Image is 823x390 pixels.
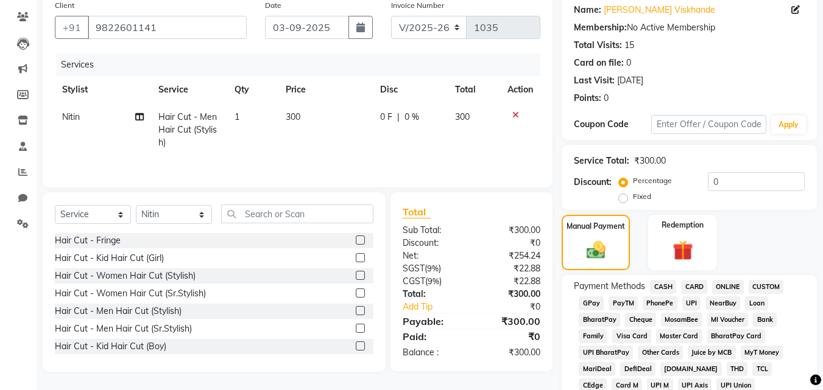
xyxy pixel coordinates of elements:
span: CGST [403,276,425,287]
span: Family [579,329,607,343]
span: BharatPay [579,313,620,327]
span: 300 [455,111,470,122]
span: 9% [427,263,439,273]
div: ₹22.88 [472,275,549,288]
span: [DOMAIN_NAME] [660,362,722,376]
div: ₹300.00 [472,314,549,329]
div: [DATE] [617,74,643,87]
th: Service [151,76,228,103]
div: Sub Total: [394,224,472,237]
div: 15 [624,39,634,52]
span: Juice by MCB [688,346,736,360]
div: Total Visits: [574,39,622,52]
div: ₹22.88 [472,262,549,275]
div: ₹0 [472,237,549,249]
div: Balance : [394,346,472,359]
div: Payable: [394,314,472,329]
div: ₹0 [472,329,549,344]
span: SGST [403,263,425,274]
th: Action [500,76,540,103]
div: Hair Cut - Women Hair Cut (Stylish) [55,270,196,282]
div: Hair Cut - Men Hair Cut (Sr.Stylish) [55,322,192,335]
img: _gift.svg [666,238,699,263]
span: PayTM [609,296,638,310]
th: Disc [373,76,448,103]
span: MariDeal [579,362,615,376]
label: Percentage [633,175,672,186]
button: +91 [55,16,89,39]
span: CARD [681,280,707,294]
a: Add Tip [394,301,484,313]
a: [PERSON_NAME] Viskhande [604,4,715,16]
span: Hair Cut - Men Hair Cut (Stylish) [158,111,217,148]
span: DefiDeal [620,362,655,376]
div: Last Visit: [574,74,615,87]
span: 1 [235,111,239,122]
span: UPI [682,296,701,310]
span: GPay [579,296,604,310]
div: Hair Cut - Kid Hair Cut (Girl) [55,252,164,265]
span: MosamBee [661,313,702,327]
span: Nitin [62,111,80,122]
div: 0 [626,57,631,69]
span: NearBuy [705,296,740,310]
span: PhonePe [643,296,677,310]
div: Points: [574,92,601,105]
label: Fixed [633,191,651,202]
div: Coupon Code [574,118,651,131]
th: Qty [227,76,278,103]
img: _cash.svg [581,239,612,261]
div: Hair Cut - Kid Hair Cut (Boy) [55,340,166,353]
div: ₹254.24 [472,249,549,262]
span: 300 [286,111,300,122]
span: 0 % [404,111,419,124]
div: ( ) [394,262,472,275]
span: CASH [650,280,676,294]
span: UPI BharatPay [579,346,633,360]
div: Membership: [574,21,627,34]
div: Services [56,54,549,76]
th: Total [448,76,501,103]
span: Payment Methods [574,280,645,293]
label: Manual Payment [567,221,625,232]
div: Hair Cut - Women Hair Cut (Sr.Stylish) [55,287,206,300]
div: ₹300.00 [472,224,549,237]
span: Loan [745,296,768,310]
span: Total [403,206,431,218]
div: ₹0 [485,301,550,313]
th: Price [278,76,373,103]
span: | [397,111,400,124]
span: Cheque [625,313,656,327]
span: THD [727,362,748,376]
div: 0 [604,92,609,105]
div: Paid: [394,329,472,344]
input: Enter Offer / Coupon Code [651,115,766,134]
div: ₹300.00 [472,288,549,301]
input: Search or Scan [221,204,373,223]
span: TCL [752,362,772,376]
div: ₹300.00 [634,155,666,167]
span: Master Card [656,329,702,343]
div: Hair Cut - Fringe [55,234,121,247]
div: Net: [394,249,472,262]
span: 9% [428,276,439,286]
div: ( ) [394,275,472,288]
div: ₹300.00 [472,346,549,359]
span: MI Voucher [707,313,749,327]
th: Stylist [55,76,151,103]
div: Service Total: [574,155,629,167]
div: Card on file: [574,57,624,69]
div: Hair Cut - Men Hair Cut (Stylish) [55,305,182,318]
div: Total: [394,288,472,301]
span: Visa Card [612,329,651,343]
span: 0 F [380,111,392,124]
div: No Active Membership [574,21,805,34]
div: Discount: [394,237,472,249]
span: Other Cards [638,346,683,360]
input: Search by Name/Mobile/Email/Code [88,16,247,39]
label: Redemption [662,220,704,231]
span: BharatPay Card [707,329,766,343]
span: Bank [753,313,777,327]
span: MyT Money [741,346,783,360]
div: Name: [574,4,601,16]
